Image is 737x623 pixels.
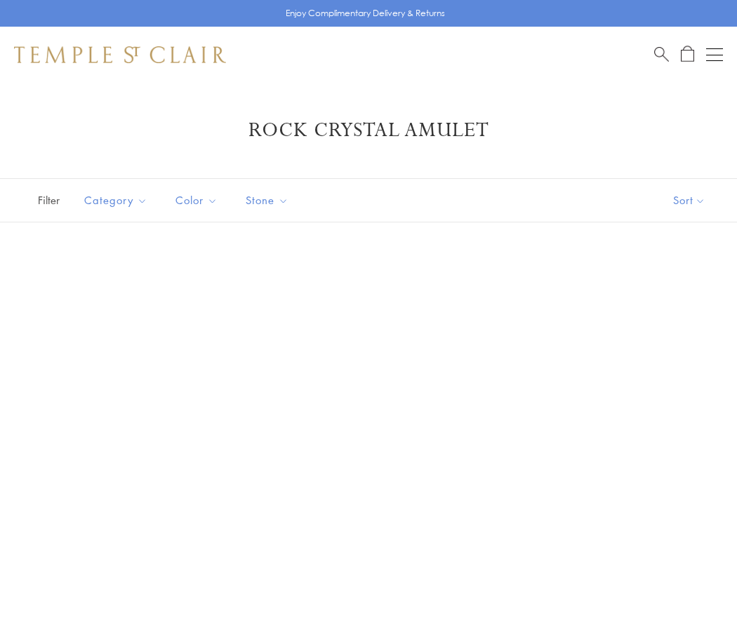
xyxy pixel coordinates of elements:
[706,46,723,63] button: Open navigation
[681,46,694,63] a: Open Shopping Bag
[35,118,702,143] h1: Rock Crystal Amulet
[14,46,226,63] img: Temple St. Clair
[74,185,158,216] button: Category
[168,192,228,209] span: Color
[654,46,669,63] a: Search
[286,6,445,20] p: Enjoy Complimentary Delivery & Returns
[165,185,228,216] button: Color
[239,192,299,209] span: Stone
[235,185,299,216] button: Stone
[77,192,158,209] span: Category
[642,179,737,222] button: Show sort by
